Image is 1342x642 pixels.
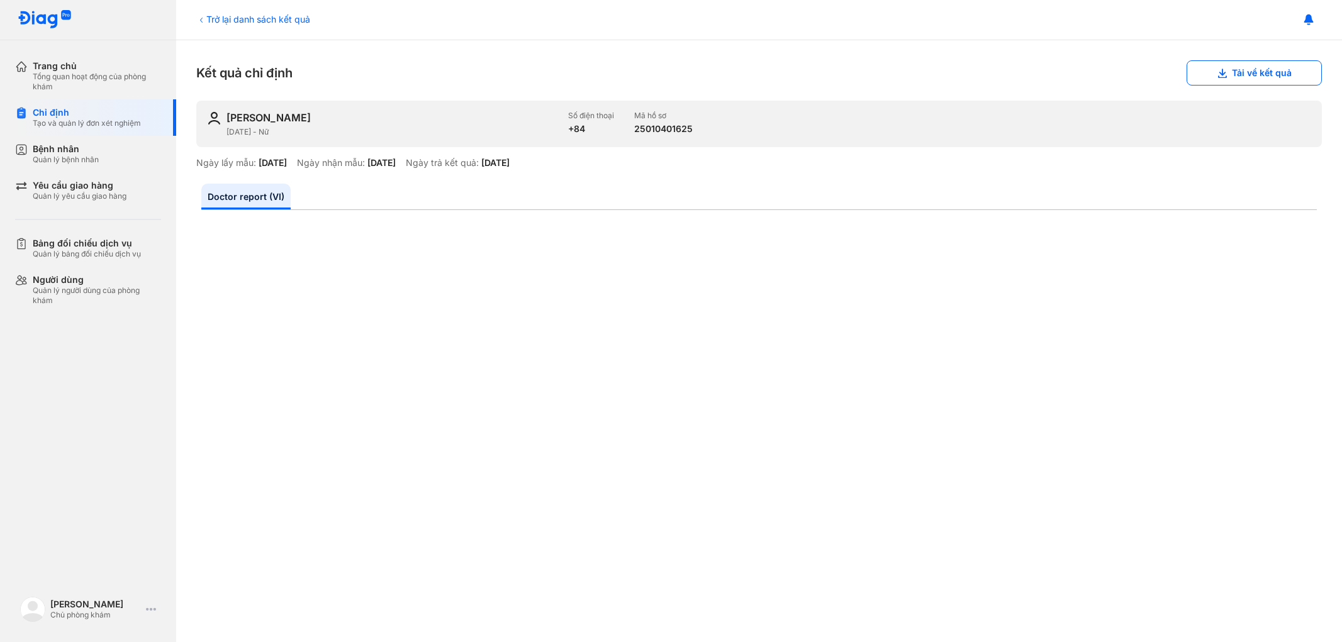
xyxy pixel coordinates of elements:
div: Quản lý bệnh nhân [33,155,99,165]
div: [DATE] - Nữ [226,127,558,137]
div: [PERSON_NAME] [226,111,311,125]
div: Quản lý yêu cầu giao hàng [33,191,126,201]
div: Số điện thoại [568,111,614,121]
div: Ngày nhận mẫu: [297,157,365,169]
div: Bệnh nhân [33,143,99,155]
div: +84 [568,123,614,135]
div: Chủ phòng khám [50,610,141,620]
a: Doctor report (VI) [201,184,291,209]
div: [DATE] [259,157,287,169]
div: Yêu cầu giao hàng [33,180,126,191]
div: [PERSON_NAME] [50,599,141,610]
div: Ngày lấy mẫu: [196,157,256,169]
button: Tải về kết quả [1187,60,1322,86]
img: logo [20,597,45,622]
div: Tổng quan hoạt động của phòng khám [33,72,161,92]
img: logo [18,10,72,30]
div: Người dùng [33,274,161,285]
div: Trang chủ [33,60,161,72]
div: Tạo và quản lý đơn xét nghiệm [33,118,141,128]
div: 25010401625 [634,123,693,135]
div: Chỉ định [33,107,141,118]
div: [DATE] [481,157,510,169]
img: user-icon [206,111,221,126]
div: Quản lý bảng đối chiếu dịch vụ [33,249,141,259]
div: Kết quả chỉ định [196,60,1322,86]
div: Quản lý người dùng của phòng khám [33,285,161,306]
div: Bảng đối chiếu dịch vụ [33,238,141,249]
div: Mã hồ sơ [634,111,693,121]
div: Trở lại danh sách kết quả [196,13,310,26]
div: Ngày trả kết quả: [406,157,479,169]
div: [DATE] [367,157,396,169]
